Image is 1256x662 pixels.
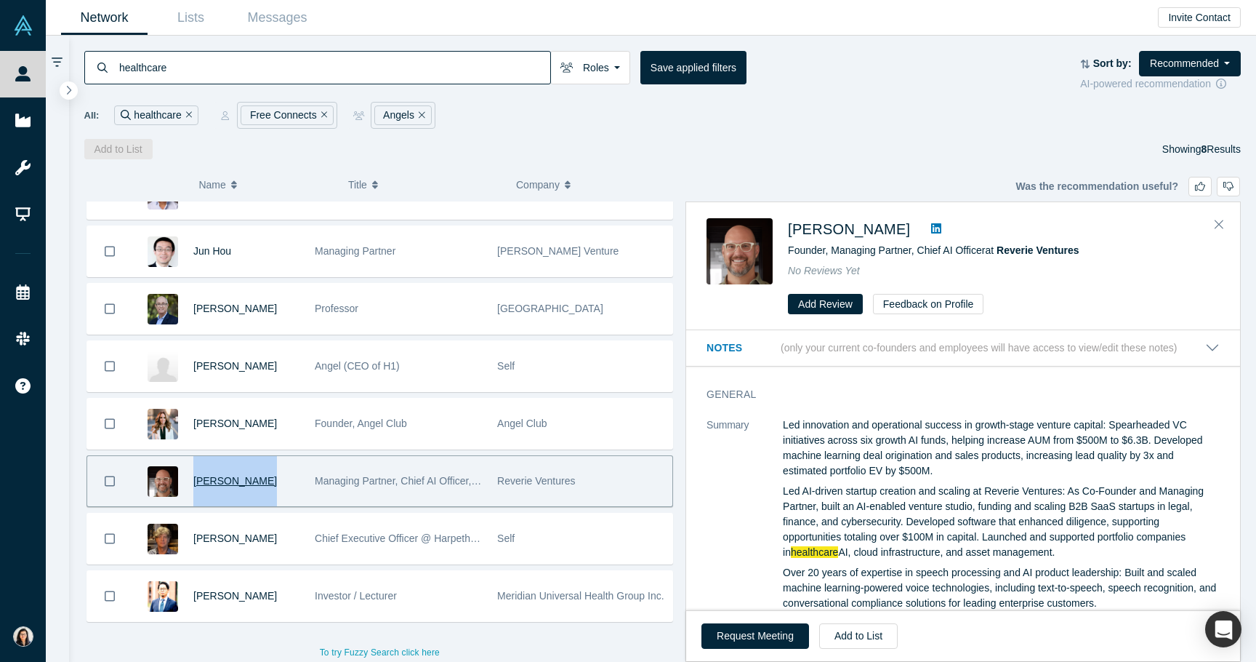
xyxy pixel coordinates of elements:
[1093,57,1132,69] strong: Sort by:
[234,1,321,35] a: Messages
[788,221,910,237] a: [PERSON_NAME]
[414,107,425,124] button: Remove Filter
[148,294,178,324] img: Jeffrey Pfeffer's Profile Image
[193,533,277,544] a: [PERSON_NAME]
[706,340,778,356] h3: Notes
[819,623,898,649] button: Add to List
[1162,139,1241,159] div: Showing
[348,170,367,200] span: Title
[317,107,328,124] button: Remove Filter
[497,245,619,257] span: [PERSON_NAME] Venture
[315,418,407,429] span: Founder, Angel Club
[791,546,838,558] span: healthcare
[783,484,1220,560] p: Led AI-driven startup creation and scaling at Reverie Ventures: As Co-Founder and Managing Partne...
[315,245,395,257] span: Managing Partner
[701,623,809,649] button: Request Meeting
[13,626,33,647] img: Renumathy Dhanasekaran's Account
[84,108,100,123] span: All:
[87,514,132,564] button: Bookmark
[198,170,333,200] button: Name
[706,340,1220,356] button: Notes (only your current co-founders and employees will have access to view/edit these notes)
[783,565,1220,611] p: Over 20 years of expertise in speech processing and AI product leadership: Built and scaled machi...
[516,170,669,200] button: Company
[497,418,547,429] span: Angel Club
[1015,177,1240,196] div: Was the recommendation useful?
[788,244,1079,256] span: Founder, Managing Partner, Chief AI Officer at
[315,590,397,602] span: Investor / Lecturer
[550,51,630,84] button: Roles
[148,236,178,267] img: Jun Hou's Profile Image
[497,475,575,487] span: Reverie Ventures
[148,466,178,497] img: Jason Brenier's Profile Image
[497,303,603,314] span: [GEOGRAPHIC_DATA]
[310,643,450,662] button: To try Fuzzy Search click here
[640,51,746,84] button: Save applied filters
[61,1,148,35] a: Network
[87,226,132,276] button: Bookmark
[1208,213,1230,236] button: Close
[148,409,178,439] img: Angel Gambino's Profile Image
[788,265,860,276] span: No Reviews Yet
[315,533,529,544] span: Chief Executive Officer @ Harpeth Capital, LLC
[1201,143,1207,155] strong: 8
[1201,143,1241,155] span: Results
[241,105,334,125] div: Free Connects
[497,590,664,602] span: Meridian Universal Health Group Inc.
[148,351,178,382] img: Ariel Katz's Profile Image
[182,107,193,124] button: Remove Filter
[374,105,432,125] div: Angels
[193,590,277,602] a: [PERSON_NAME]
[118,50,550,84] input: Search by name, title, company, summary, expertise, investment criteria or topics of focus
[193,418,277,429] a: [PERSON_NAME]
[788,294,863,314] button: Add Review
[315,303,358,314] span: Professor
[87,571,132,621] button: Bookmark
[148,1,234,35] a: Lists
[873,294,984,314] button: Feedback on Profile
[114,105,198,125] div: healthcare
[1139,51,1241,76] button: Recommended
[13,15,33,36] img: Alchemist Vault Logo
[1158,7,1241,28] button: Invite Contact
[87,456,132,506] button: Bookmark
[198,170,225,200] span: Name
[781,342,1177,354] p: (only your current co-founders and employees will have access to view/edit these notes)
[315,360,400,372] span: Angel (CEO of H1)
[193,360,277,372] a: [PERSON_NAME]
[783,418,1220,479] p: Led innovation and operational success in growth-stage venture capital: Spearheaded VC initiative...
[315,475,641,487] span: Managing Partner, Chief AI Officer, Chief Product Officer, Advisor, Coach
[148,524,178,554] img: Chuck Byrge's Profile Image
[87,341,132,391] button: Bookmark
[497,360,515,372] span: Self
[193,303,277,314] a: [PERSON_NAME]
[193,245,231,257] a: Jun Hou
[87,284,132,334] button: Bookmark
[193,475,277,487] a: [PERSON_NAME]
[497,533,515,544] span: Self
[706,218,773,284] img: Jason Brenier's Profile Image
[706,387,1199,402] h3: General
[516,170,560,200] span: Company
[87,399,132,449] button: Bookmark
[997,244,1079,256] a: Reverie Ventures
[1080,76,1241,92] div: AI-powered recommendation
[148,581,178,612] img: J.P. Li's Profile Image
[84,139,153,159] button: Add to List
[348,170,501,200] button: Title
